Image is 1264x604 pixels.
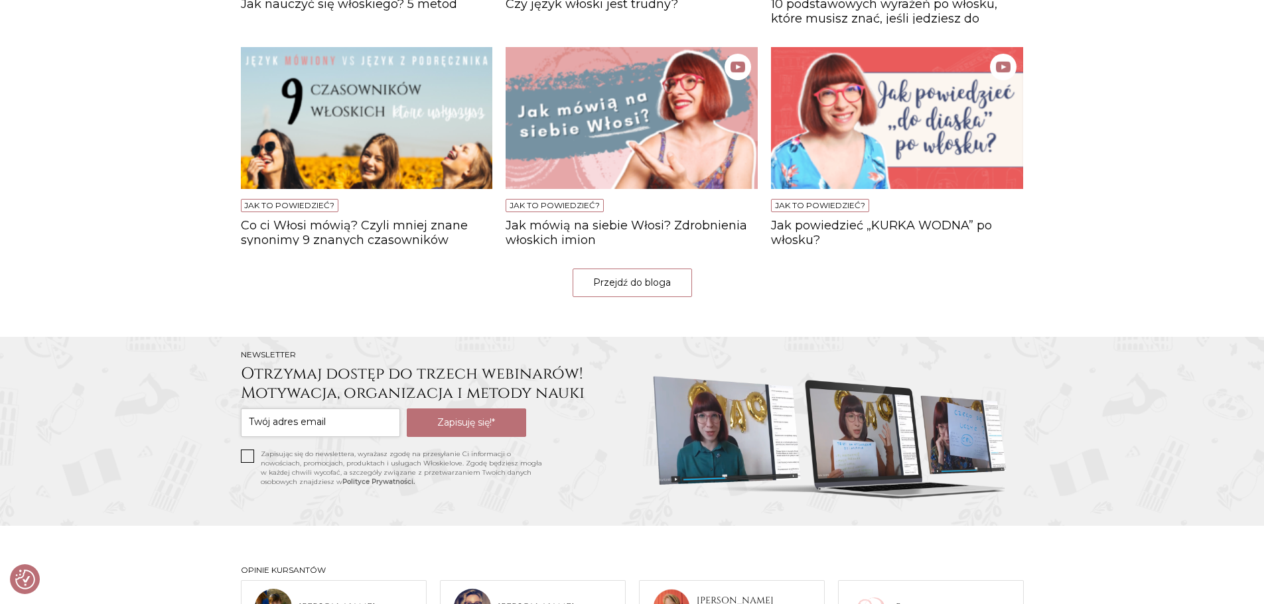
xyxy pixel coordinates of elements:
[241,219,493,245] a: Co ci Włosi mówią? Czyli mniej znane synonimy 9 znanych czasowników
[573,269,692,297] a: Przejdź do bloga
[771,219,1023,245] a: Jak powiedzieć „KURKA WODNA” po włosku?
[506,219,758,245] a: Jak mówią na siebie Włosi? Zdrobnienia włoskich imion
[15,570,35,589] img: Revisit consent button
[241,350,626,359] h2: Newsletter
[15,570,35,589] button: Preferencje co do zgód
[775,200,865,210] a: Jak to powiedzieć?
[241,365,626,403] h3: Otrzymaj dostęp do trzech webinarów! Motywacja, organizacja i metody nauki
[241,566,1024,575] h2: Opinie kursantów
[407,408,526,437] button: Zapisuję się!*
[244,200,334,210] a: Jak to powiedzieć?
[261,450,549,487] p: Zapisując się do newslettera, wyrażasz zgodę na przesyłanie Ci informacji o nowościach, promocjac...
[342,477,415,486] a: Polityce Prywatności.
[510,200,600,210] a: Jak to powiedzieć?
[241,408,400,437] input: Twój adres email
